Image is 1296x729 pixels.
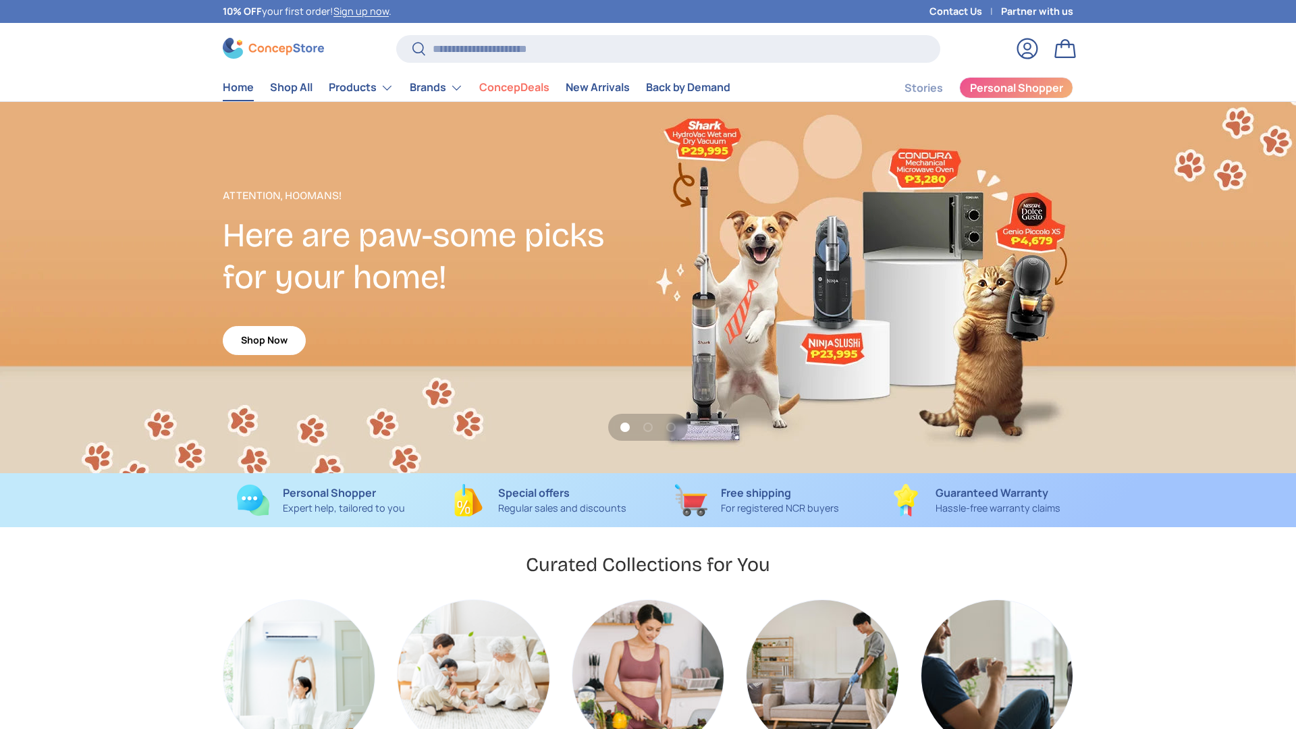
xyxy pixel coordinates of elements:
strong: Free shipping [721,485,791,500]
img: ConcepStore [223,38,324,59]
a: Shop Now [223,326,306,355]
a: Back by Demand [646,74,730,101]
strong: Guaranteed Warranty [936,485,1048,500]
a: Personal Shopper [959,77,1073,99]
a: Personal Shopper Expert help, tailored to you [223,484,419,516]
a: Stories [905,75,943,101]
a: Shop All [270,74,313,101]
summary: Products [321,74,402,101]
a: Special offers Regular sales and discounts [441,484,637,516]
a: Brands [410,74,463,101]
p: your first order! . [223,4,391,19]
a: Partner with us [1001,4,1073,19]
strong: 10% OFF [223,5,262,18]
p: Hassle-free warranty claims [936,501,1060,516]
strong: Special offers [498,485,570,500]
span: Personal Shopper [970,82,1063,93]
a: Contact Us [929,4,1001,19]
h2: Curated Collections for You [526,552,770,577]
p: For registered NCR buyers [721,501,839,516]
a: Products [329,74,394,101]
p: Attention, Hoomans! [223,188,648,204]
summary: Brands [402,74,471,101]
a: Home [223,74,254,101]
a: Sign up now [333,5,389,18]
p: Regular sales and discounts [498,501,626,516]
a: Free shipping For registered NCR buyers [659,484,855,516]
strong: Personal Shopper [283,485,376,500]
a: ConcepDeals [479,74,549,101]
h2: Here are paw-some picks for your home! [223,215,648,298]
nav: Secondary [872,74,1073,101]
nav: Primary [223,74,730,101]
a: New Arrivals [566,74,630,101]
p: Expert help, tailored to you [283,501,405,516]
a: Guaranteed Warranty Hassle-free warranty claims [877,484,1073,516]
